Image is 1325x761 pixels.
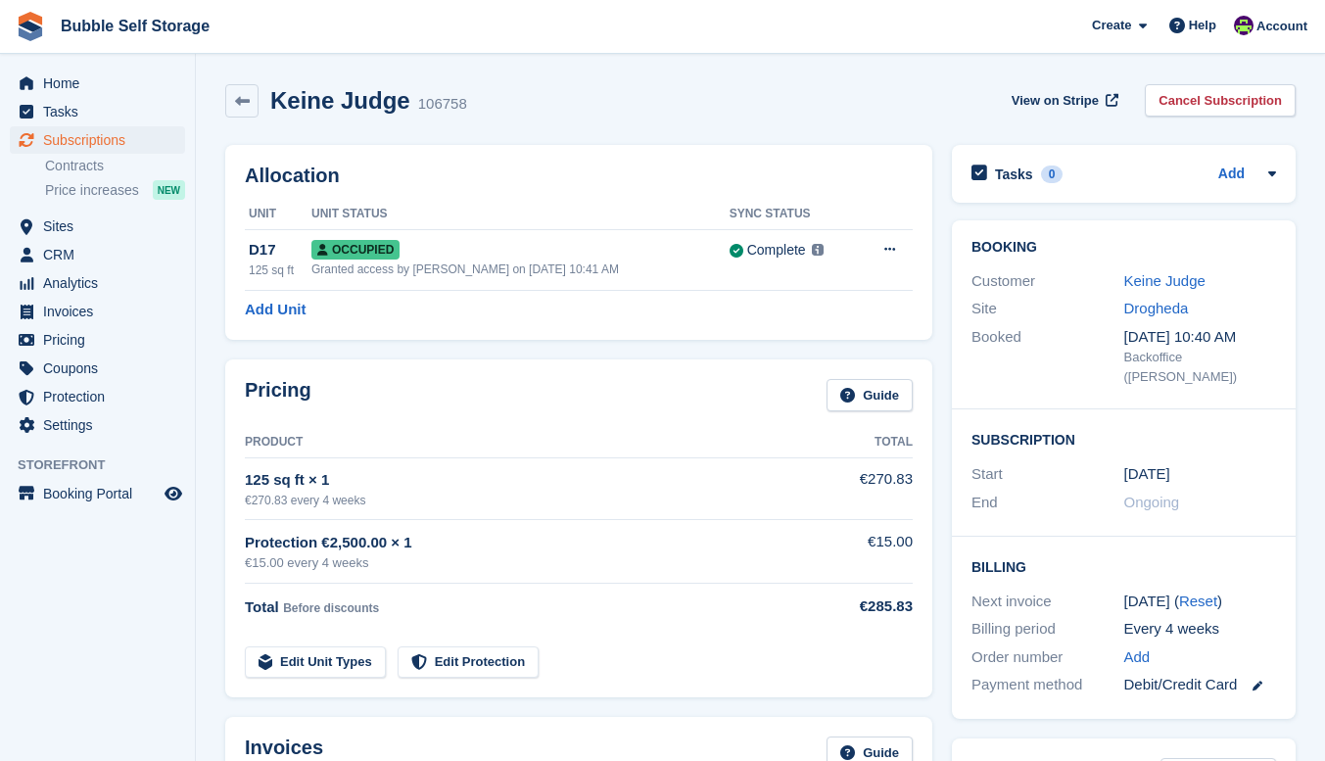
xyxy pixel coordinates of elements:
div: Backoffice ([PERSON_NAME]) [1124,348,1277,386]
th: Unit Status [311,199,730,230]
img: stora-icon-8386f47178a22dfd0bd8f6a31ec36ba5ce8667c1dd55bd0f319d3a0aa187defe.svg [16,12,45,41]
a: menu [10,241,185,268]
span: Help [1189,16,1216,35]
a: Guide [827,379,913,411]
h2: Subscription [971,429,1276,449]
div: 125 sq ft [249,262,311,279]
span: Storefront [18,455,195,475]
span: Coupons [43,355,161,382]
a: menu [10,383,185,410]
th: Product [245,427,811,458]
a: menu [10,70,185,97]
div: €285.83 [811,595,913,618]
h2: Booking [971,240,1276,256]
div: 106758 [418,93,467,116]
a: Cancel Subscription [1145,84,1296,117]
span: Total [245,598,279,615]
a: Add [1124,646,1151,669]
a: menu [10,355,185,382]
div: Site [971,298,1124,320]
td: €15.00 [811,520,913,584]
div: [DATE] ( ) [1124,591,1277,613]
a: menu [10,480,185,507]
a: Drogheda [1124,300,1189,316]
div: 125 sq ft × 1 [245,469,811,492]
a: menu [10,98,185,125]
div: €270.83 every 4 weeks [245,492,811,509]
a: Add [1218,164,1245,186]
div: Billing period [971,618,1124,641]
a: menu [10,411,185,439]
span: Occupied [311,240,400,260]
span: Pricing [43,326,161,354]
time: 2025-09-06 00:00:00 UTC [1124,463,1170,486]
div: Protection €2,500.00 × 1 [245,532,811,554]
div: 0 [1041,166,1064,183]
div: [DATE] 10:40 AM [1124,326,1277,349]
div: Order number [971,646,1124,669]
div: D17 [249,239,311,262]
a: menu [10,213,185,240]
a: menu [10,326,185,354]
div: Next invoice [971,591,1124,613]
span: Protection [43,383,161,410]
a: Price increases NEW [45,179,185,201]
a: menu [10,298,185,325]
span: Create [1092,16,1131,35]
div: Granted access by [PERSON_NAME] on [DATE] 10:41 AM [311,261,730,278]
div: Booked [971,326,1124,387]
span: Home [43,70,161,97]
span: CRM [43,241,161,268]
a: Add Unit [245,299,306,321]
h2: Pricing [245,379,311,411]
th: Unit [245,199,311,230]
img: Tom Gilmore [1234,16,1254,35]
span: Account [1256,17,1307,36]
div: Debit/Credit Card [1124,674,1277,696]
a: Preview store [162,482,185,505]
a: Bubble Self Storage [53,10,217,42]
h2: Allocation [245,165,913,187]
a: Keine Judge [1124,272,1206,289]
div: Every 4 weeks [1124,618,1277,641]
span: Before discounts [283,601,379,615]
span: Analytics [43,269,161,297]
span: Settings [43,411,161,439]
div: €15.00 every 4 weeks [245,553,811,573]
div: Start [971,463,1124,486]
span: Subscriptions [43,126,161,154]
h2: Tasks [995,166,1033,183]
a: View on Stripe [1004,84,1122,117]
a: Edit Protection [398,646,539,679]
span: Price increases [45,181,139,200]
div: Customer [971,270,1124,293]
h2: Keine Judge [270,87,410,114]
div: End [971,492,1124,514]
a: Edit Unit Types [245,646,386,679]
td: €270.83 [811,457,913,519]
img: icon-info-grey-7440780725fd019a000dd9b08b2336e03edf1995a4989e88bcd33f0948082b44.svg [812,244,824,256]
span: Booking Portal [43,480,161,507]
th: Sync Status [730,199,857,230]
h2: Billing [971,556,1276,576]
span: Invoices [43,298,161,325]
a: Contracts [45,157,185,175]
div: NEW [153,180,185,200]
span: Sites [43,213,161,240]
a: Reset [1179,593,1217,609]
span: Tasks [43,98,161,125]
a: menu [10,269,185,297]
span: View on Stripe [1012,91,1099,111]
a: menu [10,126,185,154]
th: Total [811,427,913,458]
div: Complete [747,240,806,261]
span: Ongoing [1124,494,1180,510]
div: Payment method [971,674,1124,696]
